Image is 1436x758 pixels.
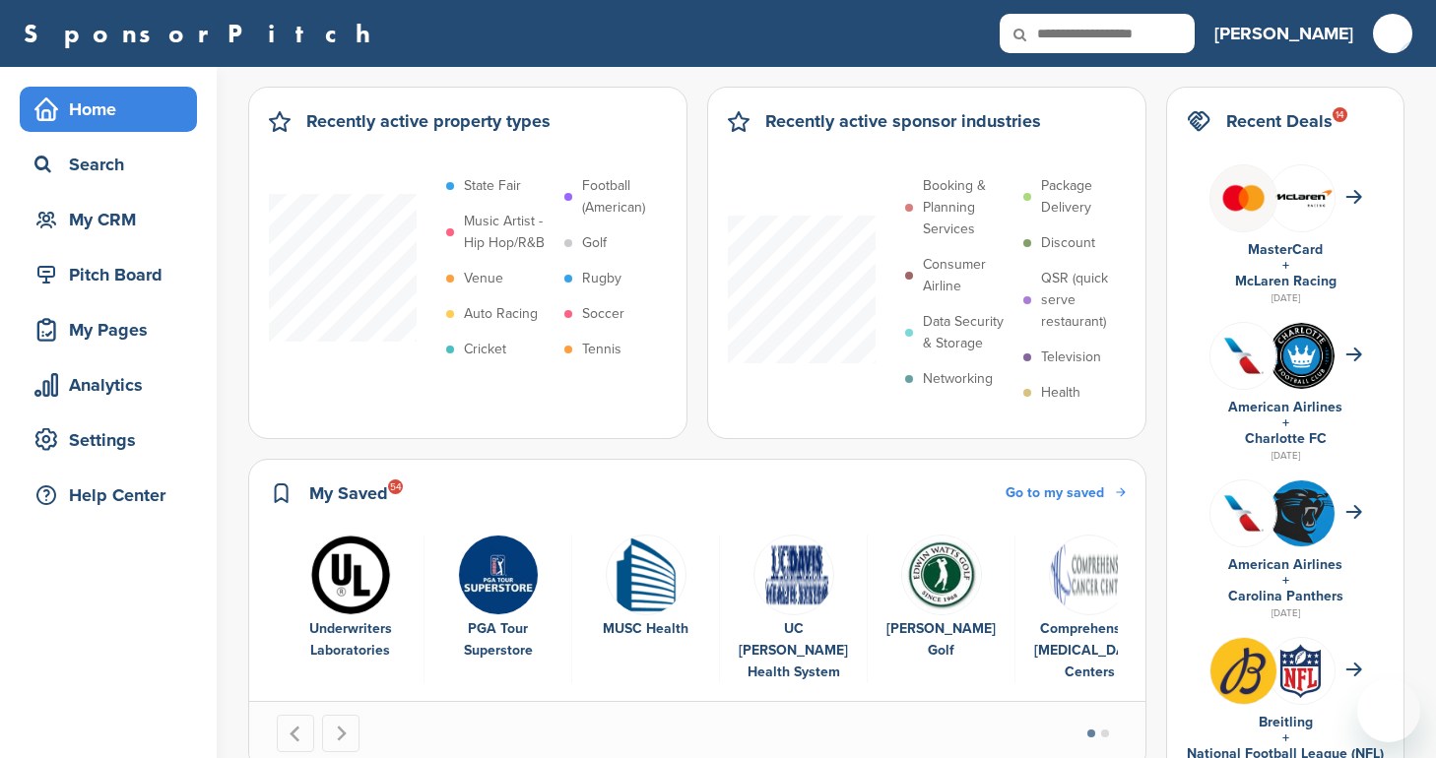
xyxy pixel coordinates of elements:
[30,312,197,347] div: My Pages
[1282,257,1289,274] a: +
[1228,588,1343,604] a: Carolina Panthers
[1006,482,1126,504] a: Go to my saved
[20,307,197,352] a: My Pages
[1025,618,1153,683] div: Comprehensive [MEDICAL_DATA] Centers
[1187,289,1384,307] div: [DATE]
[309,479,388,507] h2: My Saved
[30,367,197,403] div: Analytics
[1214,12,1353,55] a: [PERSON_NAME]
[753,535,834,615] img: Ucdhslogo
[424,535,572,684] div: 2 of 6
[878,618,1005,662] div: [PERSON_NAME] Golf
[1006,484,1104,501] span: Go to my saved
[1259,714,1313,730] a: Breitling
[1041,175,1132,219] p: Package Delivery
[20,252,197,297] a: Pitch Board
[1071,726,1126,741] ul: Select a slide to show
[1269,165,1335,231] img: Mclaren racing logo
[1269,638,1335,704] img: Phks mjx 400x400
[1210,480,1276,546] img: Q4ahkxz8 400x400
[30,257,197,292] div: Pitch Board
[1210,323,1276,389] img: Q4ahkxz8 400x400
[20,473,197,518] a: Help Center
[1282,729,1289,746] a: +
[582,535,709,641] a: Msu MUSC Health
[20,362,197,408] a: Analytics
[1187,604,1384,622] div: [DATE]
[1041,347,1101,368] p: Television
[30,202,197,237] div: My CRM
[923,368,993,390] p: Networking
[730,618,857,683] div: UC [PERSON_NAME] Health System
[287,535,414,663] a: Open uri20141112 50798 41gyid Underwriters Laboratories
[1041,232,1095,254] p: Discount
[1226,107,1333,135] h2: Recent Deals
[30,147,197,182] div: Search
[582,232,607,254] p: Golf
[20,197,197,242] a: My CRM
[901,535,982,615] img: Data
[1282,572,1289,589] a: +
[277,535,424,684] div: 1 of 6
[1049,535,1130,615] img: Comprehensive cancer centers logo
[1210,638,1276,704] img: Ib8otdir 400x400
[1333,107,1347,122] div: 14
[277,715,314,752] button: Go to last slide
[572,535,720,684] div: 3 of 6
[1210,165,1276,231] img: Mastercard logo
[30,92,197,127] div: Home
[464,175,521,197] p: State Fair
[1248,241,1323,258] a: MasterCard
[306,107,551,135] h2: Recently active property types
[287,618,414,662] div: Underwriters Laboratories
[582,303,624,325] p: Soccer
[720,535,868,684] div: 4 of 6
[24,21,383,46] a: SponsorPitch
[464,268,503,289] p: Venue
[1041,382,1080,404] p: Health
[20,142,197,187] a: Search
[1041,268,1132,333] p: QSR (quick serve restaurant)
[1357,679,1420,742] iframe: Button to launch messaging window
[322,715,359,752] button: Next slide
[582,618,709,640] div: MUSC Health
[30,422,197,458] div: Settings
[1087,729,1095,737] button: Go to page 1
[1228,399,1342,415] a: American Airlines
[923,254,1013,297] p: Consumer Airline
[923,175,1013,240] p: Booking & Planning Services
[464,339,506,360] p: Cricket
[868,535,1015,684] div: 5 of 6
[1235,273,1337,289] a: McLaren Racing
[458,535,539,615] img: Gyjz0hrp 400x400
[20,417,197,463] a: Settings
[878,535,1005,663] a: Data [PERSON_NAME] Golf
[1187,447,1384,465] div: [DATE]
[310,535,391,615] img: Open uri20141112 50798 41gyid
[1015,535,1163,684] div: 6 of 6
[765,107,1041,135] h2: Recently active sponsor industries
[582,175,673,219] p: Football (American)
[730,535,857,684] a: Ucdhslogo UC [PERSON_NAME] Health System
[1269,480,1335,546] img: Fxfzactq 400x400
[434,535,561,663] a: Gyjz0hrp 400x400 PGA Tour Superstore
[923,311,1013,354] p: Data Security & Storage
[606,535,686,615] img: Msu
[582,339,621,360] p: Tennis
[1245,430,1327,447] a: Charlotte FC
[1228,556,1342,573] a: American Airlines
[388,479,403,494] div: 54
[1282,414,1289,431] a: +
[582,268,621,289] p: Rugby
[20,87,197,132] a: Home
[1101,729,1109,737] button: Go to page 2
[464,211,555,254] p: Music Artist - Hip Hop/R&B
[30,477,197,513] div: Help Center
[1269,323,1335,389] img: 330px charlotte fc logo.svg
[464,303,538,325] p: Auto Racing
[1214,20,1353,47] h3: [PERSON_NAME]
[434,618,561,662] div: PGA Tour Superstore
